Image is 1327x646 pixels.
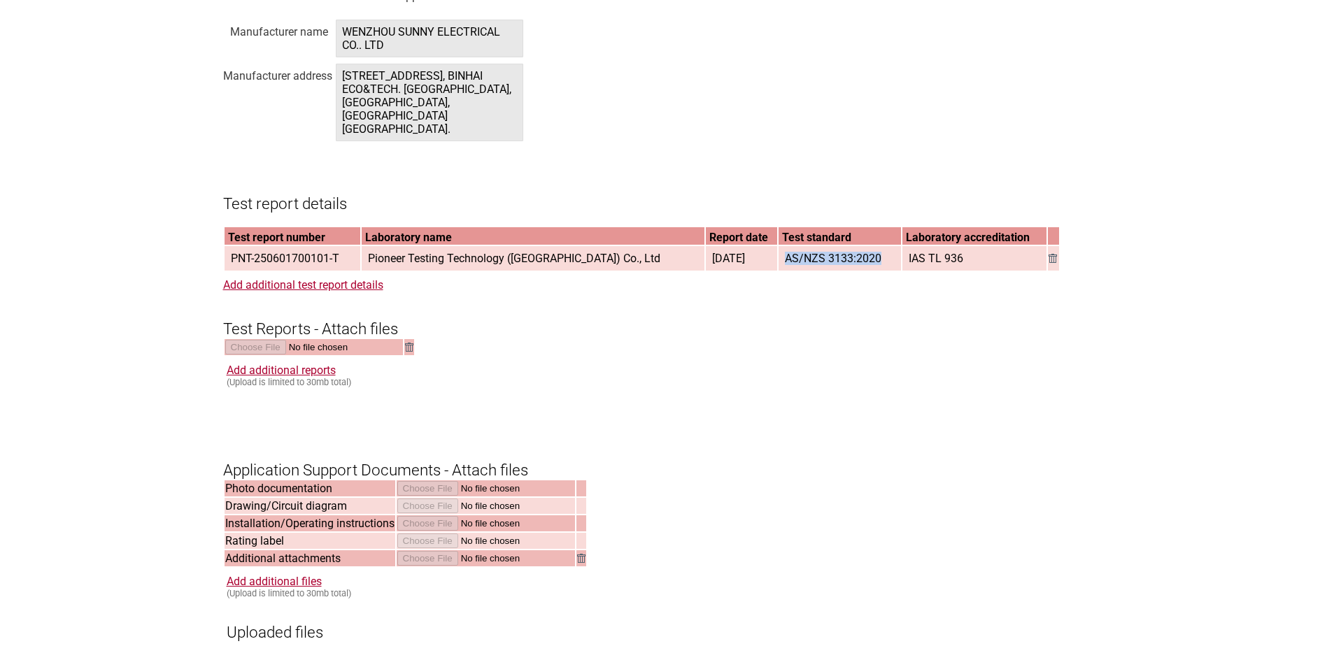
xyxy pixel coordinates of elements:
td: Installation/Operating instructions [225,515,395,531]
img: Remove [577,554,586,563]
td: Rating label [225,533,395,549]
a: Add additional test report details [223,278,383,292]
h3: Uploaded files [227,609,1105,641]
a: Add additional reports [227,364,336,377]
small: (Upload is limited to 30mb total) [227,588,351,598]
img: Remove [405,343,413,352]
th: Report date [706,227,776,245]
span: [DATE] [707,247,751,270]
td: Drawing/Circuit diagram [225,498,395,514]
span: AS/NZS 3133:2020 [779,247,887,270]
h3: Application Support Documents - Attach files [223,438,1105,480]
td: Photo documentation [225,480,395,496]
span: [STREET_ADDRESS], BINHAI ECO&TECH. [GEOGRAPHIC_DATA], [GEOGRAPHIC_DATA], [GEOGRAPHIC_DATA] [GEOGR... [336,64,523,141]
img: Remove [1049,254,1057,263]
small: (Upload is limited to 30mb total) [227,377,351,387]
span: Pioneer Testing Technology ([GEOGRAPHIC_DATA]) Co., Ltd [362,247,666,270]
th: Laboratory name [362,227,704,245]
th: Test report number [225,227,361,245]
div: Manufacturer name [223,22,328,36]
h3: Test report details [223,171,1105,213]
td: Additional attachments [225,550,395,566]
a: Add additional files [227,575,322,588]
h3: Test Reports - Attach files [223,296,1105,338]
th: Test standard [779,227,901,245]
th: Laboratory accreditation [902,227,1046,245]
span: WENZHOU SUNNY ELECTRICAL CO.. LTD [336,20,523,57]
span: IAS TL 936 [903,247,969,270]
div: Manufacturer address [223,66,328,80]
span: PNT-250601700101-T [225,247,345,270]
